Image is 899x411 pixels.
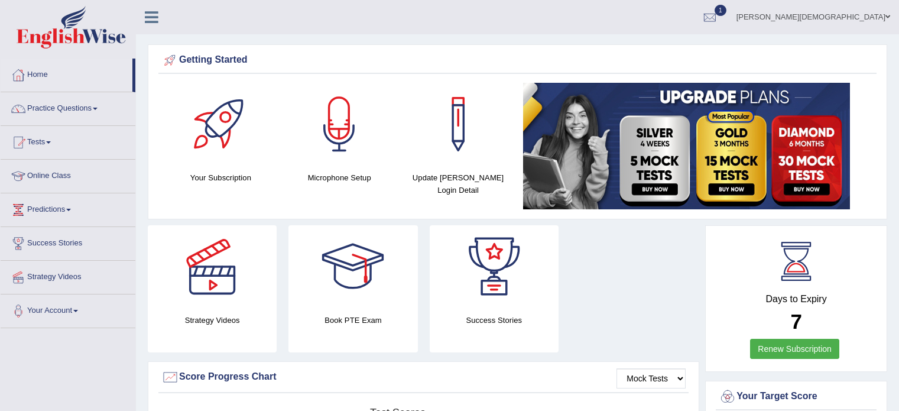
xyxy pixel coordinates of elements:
[1,193,135,223] a: Predictions
[1,160,135,189] a: Online Class
[719,388,874,406] div: Your Target Score
[523,83,850,209] img: small5.jpg
[1,92,135,122] a: Practice Questions
[288,314,417,326] h4: Book PTE Exam
[286,171,393,184] h4: Microphone Setup
[1,227,135,257] a: Success Stories
[1,295,135,324] a: Your Account
[790,310,801,333] b: 7
[1,261,135,290] a: Strategy Videos
[405,171,512,196] h4: Update [PERSON_NAME] Login Detail
[750,339,839,359] a: Renew Subscription
[1,126,135,156] a: Tests
[430,314,559,326] h4: Success Stories
[167,171,274,184] h4: Your Subscription
[719,294,874,305] h4: Days to Expiry
[161,368,686,386] div: Score Progress Chart
[715,5,726,16] span: 1
[161,51,874,69] div: Getting Started
[1,59,132,88] a: Home
[148,314,277,326] h4: Strategy Videos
